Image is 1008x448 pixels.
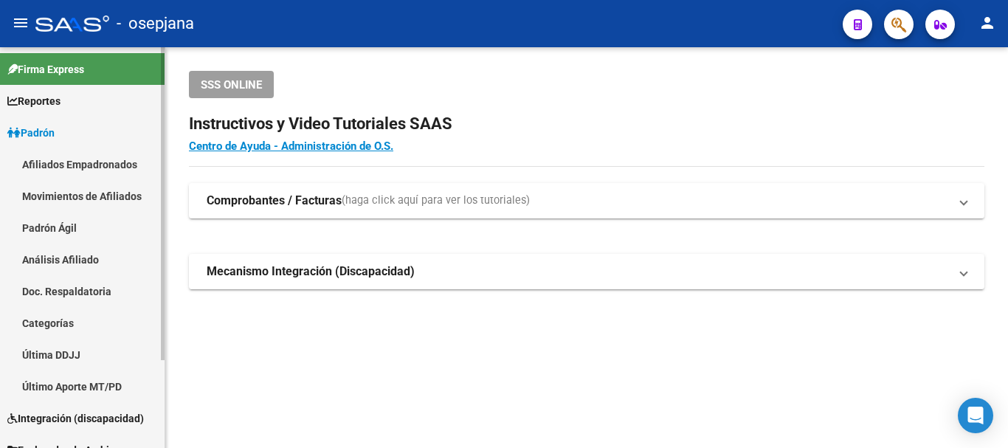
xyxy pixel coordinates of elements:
[117,7,194,40] span: - osepjana
[342,193,530,209] span: (haga click aquí para ver los tutoriales)
[7,61,84,77] span: Firma Express
[207,263,415,280] strong: Mecanismo Integración (Discapacidad)
[189,183,984,218] mat-expansion-panel-header: Comprobantes / Facturas(haga click aquí para ver los tutoriales)
[7,93,61,109] span: Reportes
[7,410,144,427] span: Integración (discapacidad)
[201,78,262,92] span: SSS ONLINE
[207,193,342,209] strong: Comprobantes / Facturas
[12,14,30,32] mat-icon: menu
[7,125,55,141] span: Padrón
[958,398,993,433] div: Open Intercom Messenger
[189,254,984,289] mat-expansion-panel-header: Mecanismo Integración (Discapacidad)
[978,14,996,32] mat-icon: person
[189,110,984,138] h2: Instructivos y Video Tutoriales SAAS
[189,71,274,98] button: SSS ONLINE
[189,139,393,153] a: Centro de Ayuda - Administración de O.S.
